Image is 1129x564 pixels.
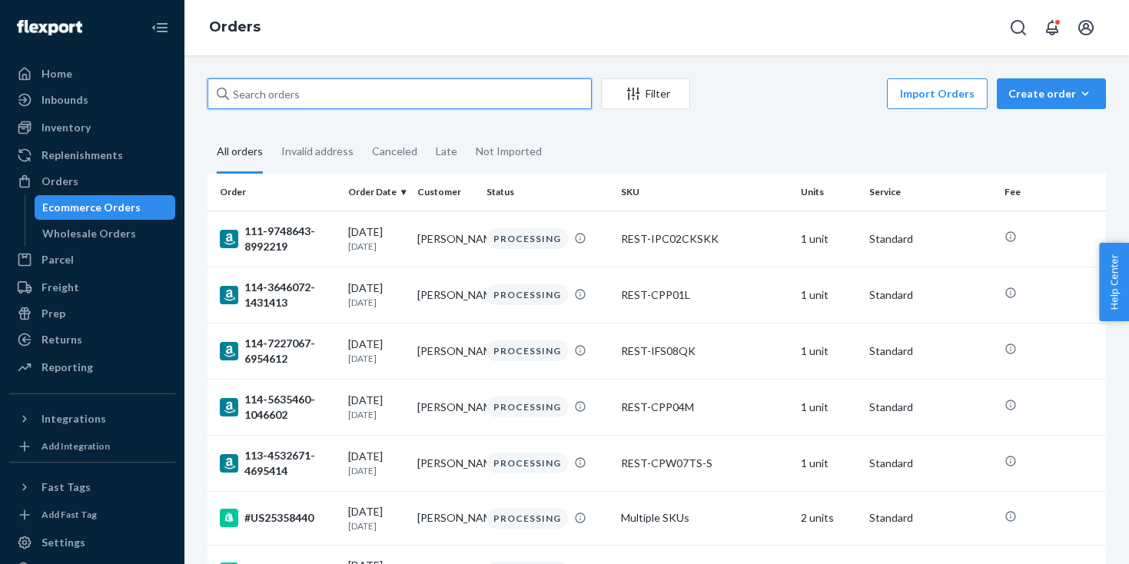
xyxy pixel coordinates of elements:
[417,185,474,198] div: Customer
[9,475,175,499] button: Fast Tags
[42,174,78,189] div: Orders
[42,479,91,495] div: Fast Tags
[621,343,789,359] div: REST-IFS08QK
[887,78,988,109] button: Import Orders
[1003,12,1034,43] button: Open Search Box
[1099,243,1129,321] button: Help Center
[795,174,864,211] th: Units
[348,296,405,309] p: [DATE]
[795,211,864,267] td: 1 unit
[35,221,176,246] a: Wholesale Orders
[480,174,615,211] th: Status
[9,530,175,555] a: Settings
[411,323,480,379] td: [PERSON_NAME]
[9,437,175,456] a: Add Integration
[220,509,336,527] div: #US25358440
[9,143,175,168] a: Replenishments
[348,449,405,477] div: [DATE]
[1037,12,1068,43] button: Open notifications
[208,78,592,109] input: Search orders
[436,131,457,171] div: Late
[9,115,175,140] a: Inventory
[411,491,480,545] td: [PERSON_NAME]
[42,226,136,241] div: Wholesale Orders
[220,448,336,479] div: 113-4532671-4695414
[220,224,336,254] div: 111-9748643-8992219
[35,195,176,220] a: Ecommerce Orders
[9,247,175,272] a: Parcel
[42,92,88,108] div: Inbounds
[197,5,273,50] ol: breadcrumbs
[486,508,568,529] div: PROCESSING
[621,287,789,303] div: REST-CPP01L
[869,287,991,303] p: Standard
[602,86,689,101] div: Filter
[486,453,568,473] div: PROCESSING
[486,284,568,305] div: PROCESSING
[621,231,789,247] div: REST-IPC02CKSKK
[863,174,998,211] th: Service
[281,131,354,171] div: Invalid address
[869,510,991,526] p: Standard
[869,343,991,359] p: Standard
[372,131,417,171] div: Canceled
[42,120,91,135] div: Inventory
[9,355,175,380] a: Reporting
[411,267,480,323] td: [PERSON_NAME]
[621,400,789,415] div: REST-CPP04M
[869,231,991,247] p: Standard
[9,169,175,194] a: Orders
[486,340,568,361] div: PROCESSING
[348,240,405,253] p: [DATE]
[795,267,864,323] td: 1 unit
[42,440,110,453] div: Add Integration
[486,228,568,249] div: PROCESSING
[795,491,864,545] td: 2 units
[42,280,79,295] div: Freight
[348,464,405,477] p: [DATE]
[615,174,795,211] th: SKU
[795,379,864,435] td: 1 unit
[342,174,411,211] th: Order Date
[220,336,336,367] div: 114-7227067-6954612
[348,504,405,532] div: [DATE]
[601,78,690,109] button: Filter
[144,12,175,43] button: Close Navigation
[348,337,405,365] div: [DATE]
[1071,12,1101,43] button: Open account menu
[220,392,336,423] div: 114-5635460-1046602
[615,491,795,545] td: Multiple SKUs
[9,506,175,524] a: Add Fast Tag
[9,327,175,352] a: Returns
[411,435,480,491] td: [PERSON_NAME]
[795,435,864,491] td: 1 unit
[209,18,261,35] a: Orders
[795,323,864,379] td: 1 unit
[42,535,85,550] div: Settings
[42,360,93,375] div: Reporting
[208,174,342,211] th: Order
[621,456,789,471] div: REST-CPW07TS-S
[476,131,542,171] div: Not Imported
[411,379,480,435] td: [PERSON_NAME]
[869,400,991,415] p: Standard
[9,275,175,300] a: Freight
[9,61,175,86] a: Home
[411,211,480,267] td: [PERSON_NAME]
[9,406,175,431] button: Integrations
[998,174,1106,211] th: Fee
[348,280,405,309] div: [DATE]
[348,519,405,532] p: [DATE]
[42,148,123,163] div: Replenishments
[42,252,74,267] div: Parcel
[9,88,175,112] a: Inbounds
[217,131,263,174] div: All orders
[42,200,141,215] div: Ecommerce Orders
[42,508,97,521] div: Add Fast Tag
[17,20,82,35] img: Flexport logo
[1008,86,1094,101] div: Create order
[348,393,405,421] div: [DATE]
[348,224,405,253] div: [DATE]
[348,352,405,365] p: [DATE]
